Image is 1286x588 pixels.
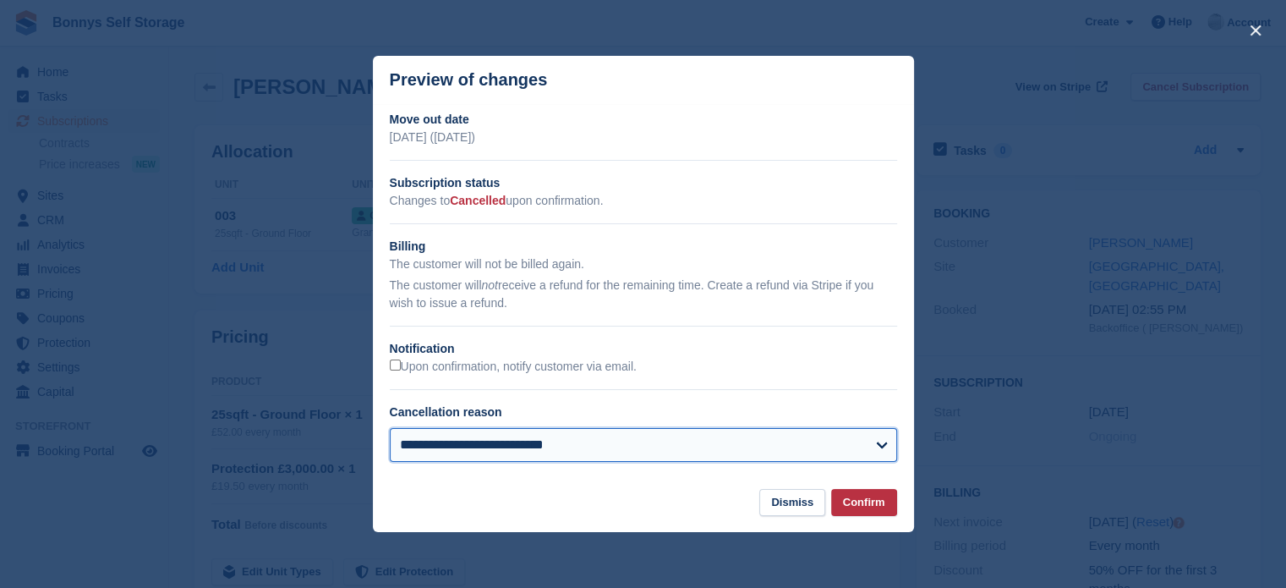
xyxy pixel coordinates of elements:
[390,277,897,312] p: The customer will receive a refund for the remaining time. Create a refund via Stripe if you wish...
[390,256,897,273] p: The customer will not be billed again.
[450,194,506,207] span: Cancelled
[390,340,897,358] h2: Notification
[390,174,897,192] h2: Subscription status
[390,360,637,375] label: Upon confirmation, notify customer via email.
[1242,17,1269,44] button: close
[390,111,897,129] h2: Move out date
[390,129,897,146] p: [DATE] ([DATE])
[390,405,502,419] label: Cancellation reason
[481,278,497,292] em: not
[390,238,897,256] h2: Billing
[759,489,825,517] button: Dismiss
[831,489,897,517] button: Confirm
[390,360,401,371] input: Upon confirmation, notify customer via email.
[390,192,897,210] p: Changes to upon confirmation.
[390,70,548,90] p: Preview of changes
